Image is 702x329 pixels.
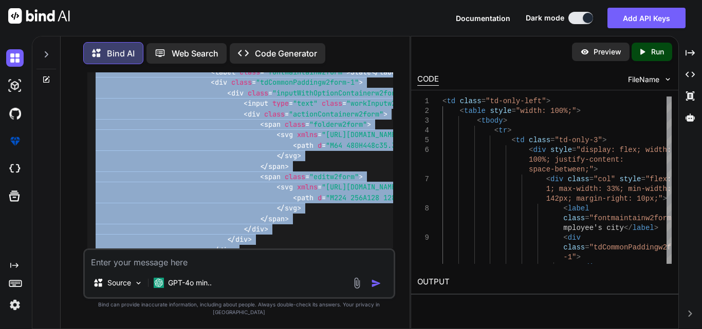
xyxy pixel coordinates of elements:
[442,97,447,105] span: <
[563,243,585,251] span: class
[546,195,663,203] span: 142px; margin-right: 10px;"
[268,214,285,223] span: span
[252,224,264,234] span: div
[260,162,289,171] span: </ >
[645,175,671,183] span: "flex:
[580,47,589,56] img: preview
[351,277,363,289] img: attachment
[417,136,429,145] div: 5
[248,88,268,98] span: class
[244,224,268,234] span: </ >
[6,105,24,122] img: githubDark
[585,243,589,251] span: =
[276,151,301,161] span: </ >
[276,204,301,213] span: </ >
[281,130,293,140] span: svg
[417,96,429,106] div: 1
[546,185,672,193] span: 1; max-width: 33%; min-width:
[8,8,70,24] img: Bind AI
[563,214,585,222] span: class
[248,99,268,108] span: input
[417,106,429,116] div: 2
[529,165,594,173] span: space-between;"
[268,162,285,171] span: span
[297,130,318,140] span: xmlns
[281,183,293,192] span: svg
[585,214,589,222] span: =
[568,204,589,212] span: label
[244,99,527,108] span: < = = >
[498,126,507,134] span: tr
[417,175,429,184] div: 7
[482,117,503,125] span: tbody
[297,183,318,192] span: xmlns
[550,136,555,144] span: =
[411,270,678,294] h2: OUTPUT
[264,120,281,129] span: span
[581,263,585,271] span: <
[134,279,143,287] img: Pick Models
[563,253,576,261] span: -1"
[511,136,515,144] span: <
[211,245,235,255] span: </ >
[293,99,318,108] span: "text"
[563,234,567,242] span: <
[456,13,510,24] button: Documentation
[526,13,564,23] span: Dark mode
[447,97,455,105] span: td
[585,263,598,271] span: div
[285,172,305,181] span: class
[264,172,281,181] span: span
[464,107,486,115] span: table
[511,107,515,115] span: =
[490,107,511,115] span: style
[346,99,523,108] span: "workInputw2form workInputdependent1 w-100"
[297,141,313,150] span: path
[255,47,317,60] p: Code Generator
[276,130,498,140] span: < = = >
[231,88,244,98] span: div
[568,234,581,242] span: div
[309,120,367,129] span: "folderw2form"
[663,75,672,84] img: chevron down
[628,74,659,85] span: FileName
[248,109,260,119] span: div
[550,146,572,154] span: style
[417,116,429,126] div: 3
[546,97,550,105] span: >
[529,146,533,154] span: <
[486,97,546,105] span: "td-only-left"
[272,88,404,98] span: "inputWithOptionContainerw2form"
[417,233,429,243] div: 9
[654,224,658,232] span: >
[529,136,550,144] span: class
[417,204,429,214] div: 8
[231,78,252,87] span: class
[318,193,322,202] span: d
[6,132,24,150] img: premium
[215,67,235,76] span: label
[309,172,359,181] span: "editw2form"
[260,214,289,223] span: </ >
[371,67,404,76] span: </ >
[607,8,686,28] button: Add API Keys
[663,195,667,203] span: >
[6,296,24,314] img: settings
[272,99,289,108] span: type
[456,14,510,23] span: Documentation
[154,278,164,288] img: GPT-4o mini
[6,77,24,94] img: darkAi-studio
[563,204,567,212] span: <
[264,67,346,76] span: "fontmaintainw2form"
[227,235,252,244] span: </ >
[572,146,576,154] span: =
[297,193,313,202] span: path
[577,107,581,115] span: >
[533,146,546,154] span: div
[239,67,260,76] span: class
[546,175,550,183] span: <
[215,78,227,87] span: div
[285,151,297,161] span: svg
[227,88,408,98] span: < = >
[219,245,231,255] span: div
